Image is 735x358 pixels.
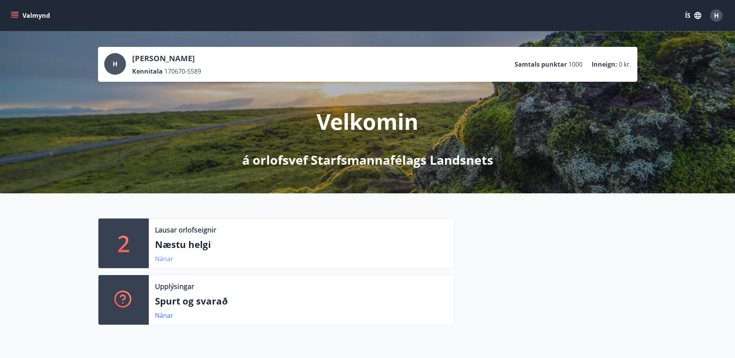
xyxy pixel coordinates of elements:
[242,151,493,169] p: á orlofsvef Starfsmannafélags Landsnets
[132,53,201,64] p: [PERSON_NAME]
[132,67,163,76] p: Kennitala
[681,9,706,22] button: ÍS
[117,229,130,258] p: 2
[155,281,194,291] p: Upplýsingar
[317,107,418,136] p: Velkomin
[707,6,726,25] button: H
[164,67,201,76] span: 170670-5589
[568,60,582,69] span: 1000
[155,225,216,235] p: Lausar orlofseignir
[155,311,173,320] a: Nánar
[619,60,631,69] span: 0 kr.
[592,60,617,69] p: Inneign :
[155,294,448,308] p: Spurt og svarað
[9,9,53,22] button: menu
[155,238,448,251] p: Næstu helgi
[113,60,117,68] span: H
[515,60,567,69] p: Samtals punktar
[714,11,719,20] span: H
[155,255,173,263] a: Nánar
